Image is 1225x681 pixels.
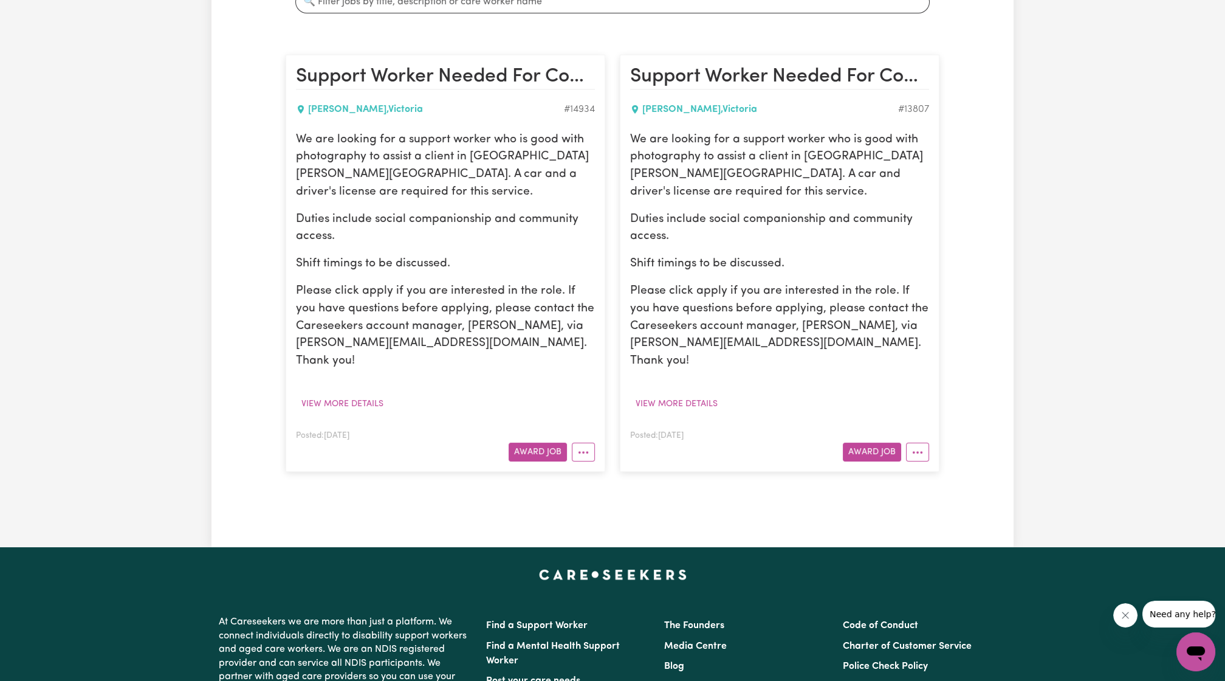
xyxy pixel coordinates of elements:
a: Media Centre [664,641,727,651]
button: View more details [296,395,389,413]
a: Police Check Policy [843,662,928,671]
a: Blog [664,662,684,671]
p: Shift timings to be discussed. [296,256,595,274]
p: Please click apply if you are interested in the role. If you have questions before applying, plea... [296,283,595,370]
a: Code of Conduct [843,621,918,631]
h2: Support Worker Needed For Community Access In Melton VIC [296,65,595,89]
button: View more details [630,395,723,413]
a: The Founders [664,621,724,631]
span: Need any help? [7,9,74,18]
div: Job ID #13807 [898,102,929,117]
a: Find a Mental Health Support Worker [486,641,620,666]
div: [PERSON_NAME] , Victoria [296,102,564,117]
a: Find a Support Worker [486,621,588,631]
div: [PERSON_NAME] , Victoria [630,102,898,117]
p: Duties include social companionship and community access. [296,211,595,246]
button: Award Job [843,443,901,461]
p: Shift timings to be discussed. [630,256,929,274]
iframe: Close message [1113,603,1137,627]
h2: Support Worker Needed For Community Access In Melton VIC [630,65,929,89]
p: Duties include social companionship and community access. [630,211,929,246]
div: Job ID #14934 [564,102,595,117]
button: Award Job [509,443,567,461]
iframe: Button to launch messaging window [1176,632,1215,671]
button: More options [572,443,595,461]
span: Posted: [DATE] [296,432,349,440]
p: Please click apply if you are interested in the role. If you have questions before applying, plea... [630,283,929,370]
p: We are looking for a support worker who is good with photography to assist a client in [GEOGRAPHI... [296,131,595,201]
span: Posted: [DATE] [630,432,684,440]
iframe: Message from company [1142,601,1215,627]
a: Careseekers home page [539,569,687,579]
a: Charter of Customer Service [843,641,972,651]
p: We are looking for a support worker who is good with photography to assist a client in [GEOGRAPHI... [630,131,929,201]
button: More options [906,443,929,461]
